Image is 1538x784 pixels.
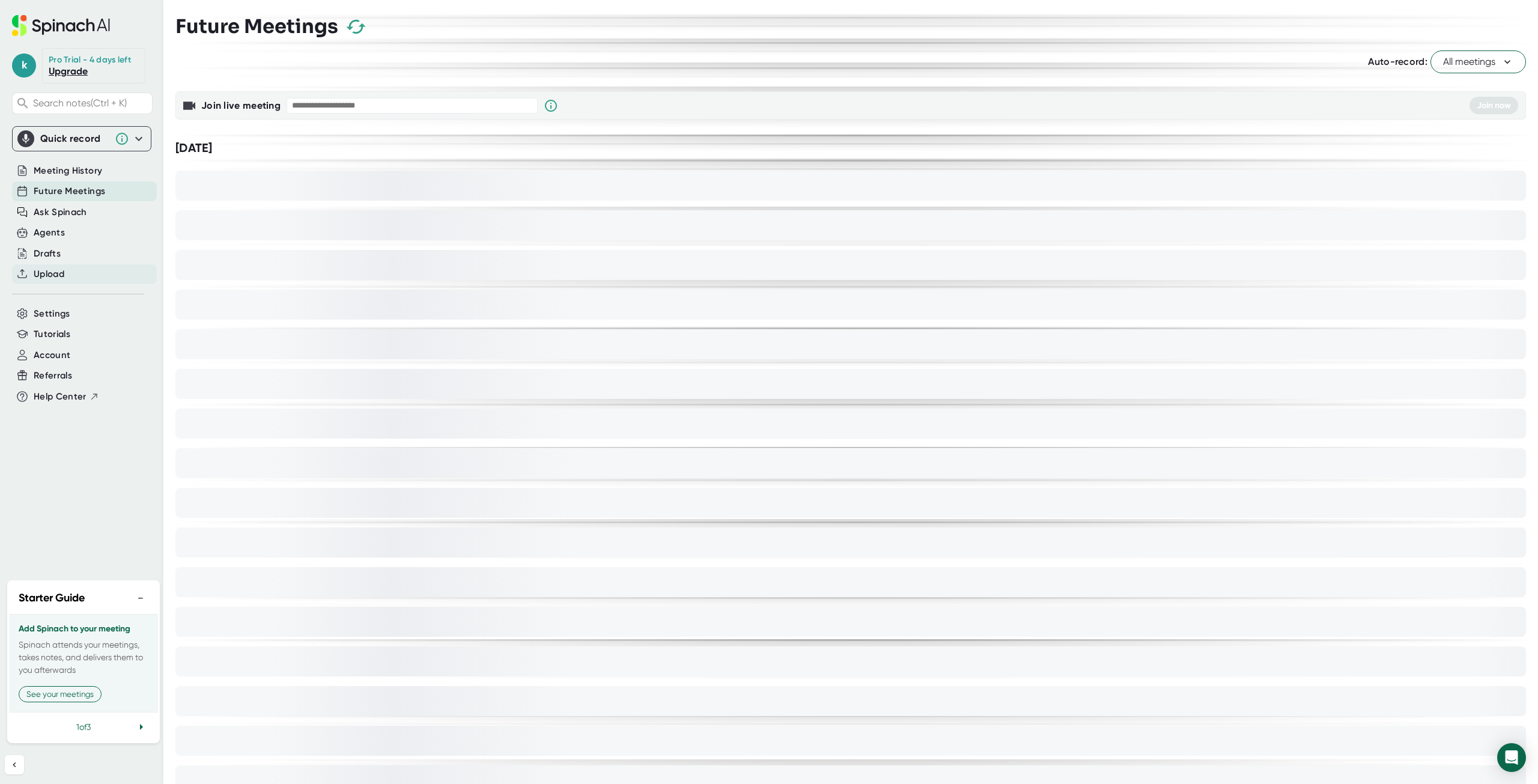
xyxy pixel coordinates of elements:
[34,327,70,341] button: Tutorials
[1477,100,1511,111] span: Join now
[5,755,24,774] button: Collapse sidebar
[34,164,102,178] button: Meeting History
[19,686,102,702] button: See your meetings
[1470,97,1518,114] button: Join now
[34,267,64,281] button: Upload
[133,589,148,607] button: −
[40,133,109,145] div: Quick record
[12,53,36,77] span: k
[1497,743,1526,772] div: Open Intercom Messenger
[1443,55,1513,69] span: All meetings
[1368,56,1427,67] span: Auto-record:
[201,100,281,111] b: Join live meeting
[34,348,70,362] button: Account
[49,55,131,65] div: Pro Trial - 4 days left
[17,127,146,151] div: Quick record
[34,226,65,240] button: Agents
[175,141,1526,156] div: [DATE]
[19,590,85,606] h2: Starter Guide
[34,307,70,321] button: Settings
[33,97,149,109] span: Search notes (Ctrl + K)
[34,369,72,383] button: Referrals
[49,65,88,77] a: Upgrade
[19,639,148,676] p: Spinach attends your meetings, takes notes, and delivers them to you afterwards
[34,390,87,404] span: Help Center
[34,247,61,261] button: Drafts
[19,624,148,634] h3: Add Spinach to your meeting
[175,15,338,38] h3: Future Meetings
[34,390,99,404] button: Help Center
[34,184,105,198] button: Future Meetings
[34,205,87,219] button: Ask Spinach
[76,722,91,732] span: 1 of 3
[1430,50,1526,73] button: All meetings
